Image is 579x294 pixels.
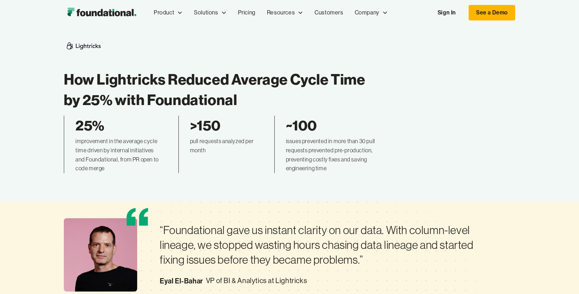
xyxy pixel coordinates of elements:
[267,8,295,17] div: Resources
[160,275,203,287] div: Eyal El-Bahar
[64,6,140,20] a: home
[286,116,380,135] div: ~100
[154,8,174,17] div: Product
[190,137,257,155] div: pull requests analyzed per month
[75,137,161,173] div: improvement in the average cycle time driven by internal initiatives and Foundational, from PR op...
[148,1,188,24] div: Product
[309,1,349,24] a: Customers
[64,69,380,110] h1: How Lightricks Reduced Average Cycle Time by 25% with Foundational
[188,1,232,24] div: Solutions
[544,260,579,294] iframe: Chat Widget
[206,275,307,287] div: VP of BI & Analytics at Lightricks
[75,116,161,135] div: 25%
[194,8,218,17] div: Solutions
[160,223,476,267] div: “Foundational gave us instant clarity on our data. With column-level lineage, we stopped wasting ...
[261,1,309,24] div: Resources
[232,1,261,24] a: Pricing
[355,8,379,17] div: Company
[64,6,140,20] img: Foundational Logo
[469,5,515,20] a: See a Demo
[190,116,257,135] div: >150
[286,137,380,173] div: issues prevented in more than 30 pull requests prevented pre-production, preventing costly fixes ...
[125,204,150,229] img: Quote Icon
[431,5,463,20] a: Sign In
[349,1,394,24] div: Company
